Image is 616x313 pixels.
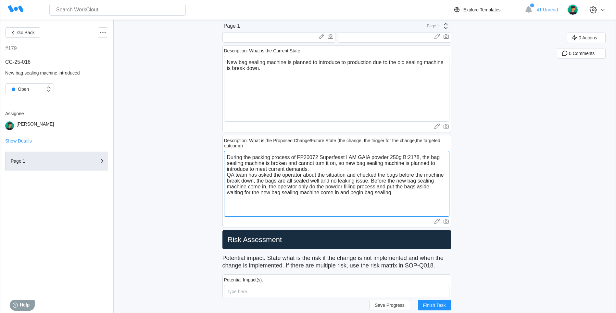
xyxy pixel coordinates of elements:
[5,152,108,170] button: Page 1
[453,6,522,14] a: Explore Templates
[369,300,410,310] button: Save Progress
[579,35,597,40] span: 0 Actions
[537,7,558,12] span: 41 Unread
[5,27,40,38] button: Go Back
[5,139,32,143] button: Show Details
[567,33,606,43] button: 0 Actions
[224,48,300,53] div: Description: What is the Current State
[9,85,29,94] div: Open
[224,151,449,217] textarea: During the packing process of FP20072 Superfeast I AM GAIA powder 250g B:2178, the bag sealing ma...
[17,30,35,35] span: Go Back
[5,70,108,75] div: New bag sealing machine introduced
[557,48,606,59] button: 0 Comments
[5,121,14,130] img: user.png
[225,235,448,244] h2: Risk Assessment
[423,303,446,307] span: Finish Task
[375,303,405,307] span: Save Progress
[463,7,501,12] div: Explore Templates
[224,23,240,29] div: Page 1
[224,56,449,122] textarea: New bag sealing machine is planned to introduce to production due to the old sealing machine is b...
[5,46,17,51] div: #179
[49,4,186,16] input: Search WorkClout
[224,138,449,148] div: Description: What is the Proposed Change/Future State (the change, the trigger for the change,the...
[5,111,108,116] div: Assignee
[222,252,451,272] p: Potential impact. State what is the risk if the change is not implemented and when the change is ...
[418,300,451,310] button: Finish Task
[224,277,263,282] div: Potential Impact(s).
[5,59,31,65] span: CC-25-016
[567,4,578,15] img: user.png
[569,51,595,56] span: 0 Comments
[423,24,439,28] div: Page 1
[17,121,54,130] div: [PERSON_NAME]
[11,159,76,163] div: Page 1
